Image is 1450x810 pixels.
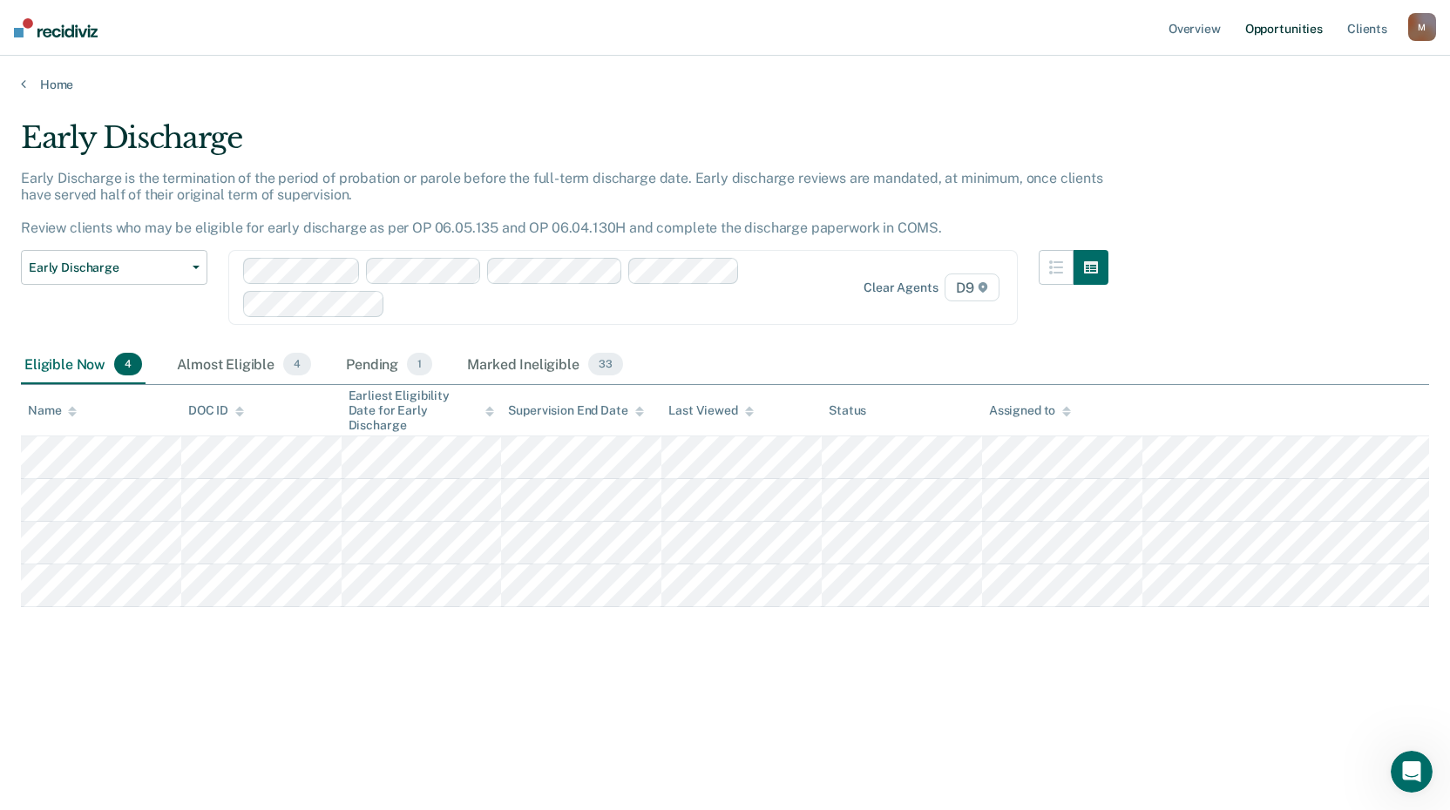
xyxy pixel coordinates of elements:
div: Pending1 [342,346,436,384]
img: Recidiviz [14,18,98,37]
div: DOC ID [188,403,244,418]
button: Early Discharge [21,250,207,285]
iframe: Intercom live chat [1391,751,1433,793]
span: Early Discharge [29,260,186,275]
div: Assigned to [989,403,1071,418]
span: D9 [945,273,999,301]
div: Supervision End Date [508,403,643,418]
span: 4 [114,353,142,375]
div: Eligible Now4 [21,346,146,384]
div: Almost Eligible4 [173,346,315,384]
a: Home [21,77,1429,92]
span: 1 [407,353,432,375]
span: 33 [588,353,623,375]
p: Early Discharge is the termination of the period of probation or parole before the full-term disc... [21,170,1103,237]
div: Marked Ineligible33 [464,346,626,384]
div: Name [28,403,77,418]
div: Earliest Eligibility Date for Early Discharge [349,388,495,432]
div: Early Discharge [21,120,1108,170]
div: Last Viewed [668,403,753,418]
button: M [1408,13,1436,41]
span: 4 [283,353,311,375]
div: Status [829,403,866,418]
div: Clear agents [864,280,938,295]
